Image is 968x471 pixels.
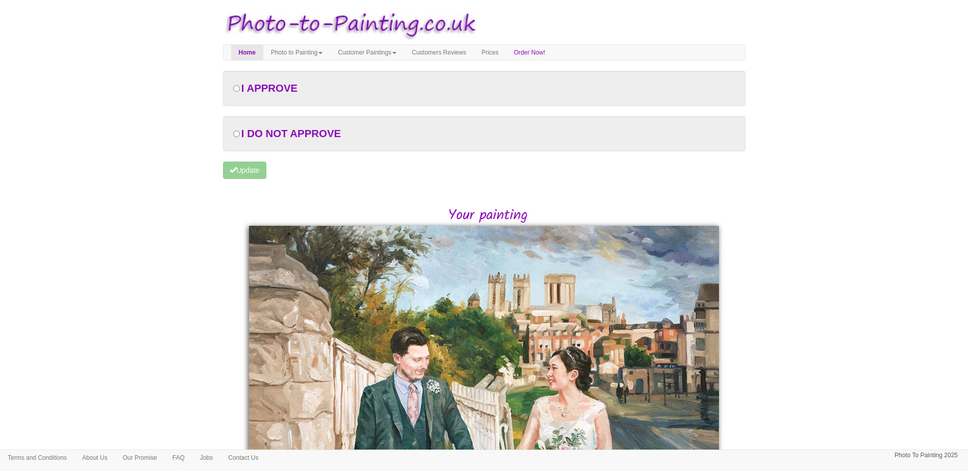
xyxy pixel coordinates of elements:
a: Photo to Painting [263,45,330,60]
h2: Your painting [231,208,746,224]
a: Jobs [192,450,220,465]
a: Order Now! [506,45,553,60]
a: Customer Paintings [330,45,404,60]
a: Our Promise [115,450,164,465]
span: I DO NOT APPROVE [241,128,341,139]
a: Contact Us [220,450,266,465]
p: Photo To Painting 2025 [895,450,958,461]
span: I APPROVE [241,83,297,94]
a: About Us [75,450,115,465]
a: Home [231,45,263,60]
a: FAQ [165,450,192,465]
a: Prices [474,45,506,60]
img: Photo to Painting [218,5,479,44]
a: Customers Reviews [404,45,474,60]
